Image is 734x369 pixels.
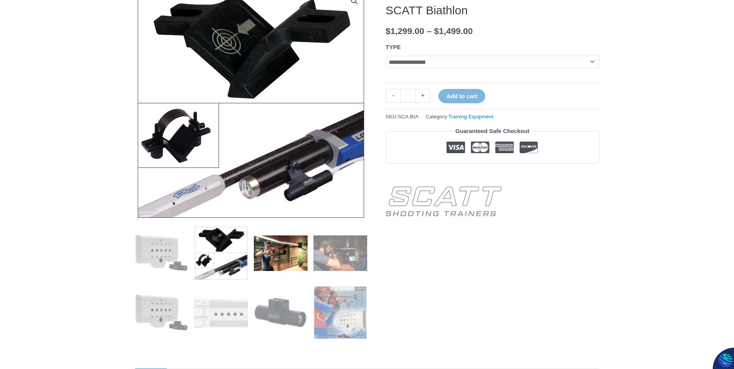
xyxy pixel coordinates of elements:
span: $ [386,26,391,36]
img: SCATT Biathlon - Image 6 [194,286,248,340]
a: Training Equipment [448,114,494,120]
img: SCATT Biathlon [135,226,189,280]
bdi: 1,499.00 [434,26,473,36]
a: SCATT [386,184,502,219]
label: TYPE [386,44,401,50]
span: SCA.BIA [398,114,418,120]
bdi: 1,299.00 [386,26,424,36]
a: + [416,89,430,102]
img: SCATT Biathlon - Image 5 [135,286,189,340]
a: - [386,89,400,102]
span: – [427,26,432,36]
img: SCATT Biathlon - Image 7 [254,286,308,340]
legend: Guaranteed Safe Checkout [452,126,533,137]
h1: SCATT Biathlon [386,3,599,17]
img: SCATT Biathlon - Image 8 [313,286,367,340]
input: Product quantity [400,89,416,102]
img: SCATT Biathlon - Image 3 [254,226,308,280]
img: SCATT Biathlon - Image 2 [194,226,248,280]
button: Add to cart [438,89,485,103]
span: SKU: [386,112,419,121]
img: SCATT Biathlon - Image 4 [313,226,367,280]
iframe: Customer reviews powered by Trustpilot [386,169,599,179]
span: $ [434,26,439,36]
span: Category: [426,112,493,121]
